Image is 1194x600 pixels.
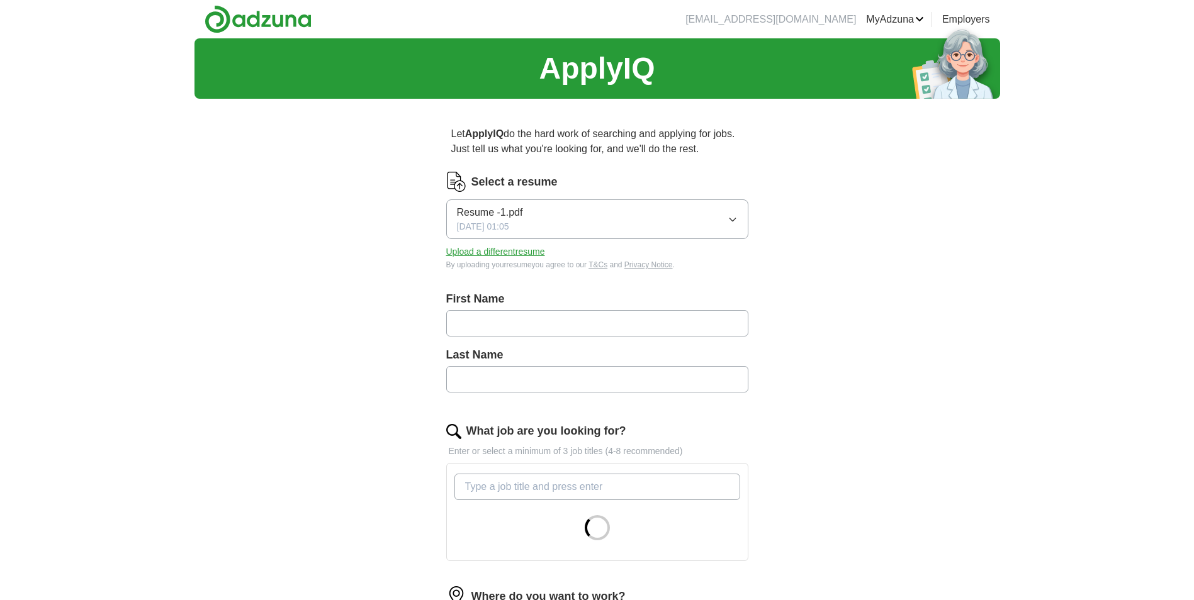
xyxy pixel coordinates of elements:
p: Enter or select a minimum of 3 job titles (4-8 recommended) [446,445,748,458]
img: Adzuna logo [205,5,312,33]
label: First Name [446,291,748,308]
label: Last Name [446,347,748,364]
span: [DATE] 01:05 [457,220,509,233]
button: Resume -1.pdf[DATE] 01:05 [446,199,748,239]
a: Privacy Notice [624,260,673,269]
strong: ApplyIQ [465,128,504,139]
a: MyAdzuna [866,12,924,27]
input: Type a job title and press enter [454,474,740,500]
label: What job are you looking for? [466,423,626,440]
p: Let do the hard work of searching and applying for jobs. Just tell us what you're looking for, an... [446,121,748,162]
span: Resume -1.pdf [457,205,523,220]
img: CV Icon [446,172,466,192]
a: T&Cs [589,260,607,269]
a: Employers [942,12,990,27]
button: Upload a differentresume [446,245,545,258]
li: [EMAIL_ADDRESS][DOMAIN_NAME] [685,12,856,27]
div: By uploading your resume you agree to our and . [446,259,748,270]
h1: ApplyIQ [539,46,655,91]
img: search.png [446,424,461,439]
label: Select a resume [471,174,558,191]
